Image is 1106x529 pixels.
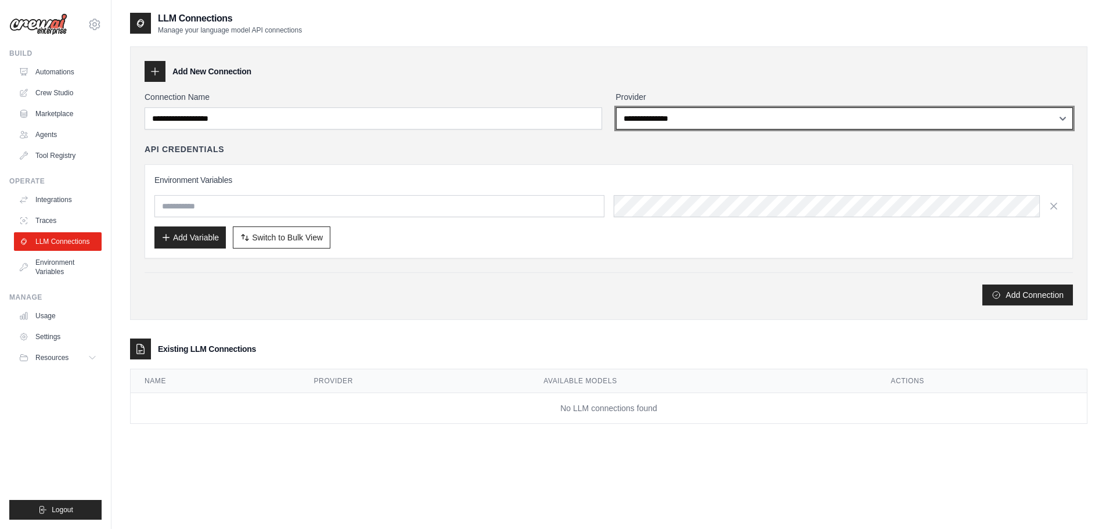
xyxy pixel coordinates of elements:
h3: Environment Variables [154,174,1063,186]
h3: Existing LLM Connections [158,343,256,355]
th: Provider [300,369,530,393]
p: Manage your language model API connections [158,26,302,35]
button: Resources [14,348,102,367]
span: Resources [35,353,69,362]
a: Tool Registry [14,146,102,165]
button: Add Variable [154,226,226,249]
a: Automations [14,63,102,81]
label: Connection Name [145,91,602,103]
a: Settings [14,328,102,346]
a: Usage [14,307,102,325]
h2: LLM Connections [158,12,302,26]
a: Environment Variables [14,253,102,281]
a: LLM Connections [14,232,102,251]
div: Build [9,49,102,58]
button: Logout [9,500,102,520]
h3: Add New Connection [172,66,251,77]
a: Integrations [14,190,102,209]
button: Add Connection [982,285,1073,305]
td: No LLM connections found [131,393,1087,424]
span: Logout [52,505,73,514]
a: Crew Studio [14,84,102,102]
div: Operate [9,177,102,186]
a: Traces [14,211,102,230]
label: Provider [616,91,1073,103]
th: Actions [877,369,1087,393]
th: Name [131,369,300,393]
div: Manage [9,293,102,302]
th: Available Models [529,369,877,393]
button: Switch to Bulk View [233,226,330,249]
span: Switch to Bulk View [252,232,323,243]
h4: API Credentials [145,143,224,155]
img: Logo [9,13,67,35]
a: Agents [14,125,102,144]
a: Marketplace [14,105,102,123]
